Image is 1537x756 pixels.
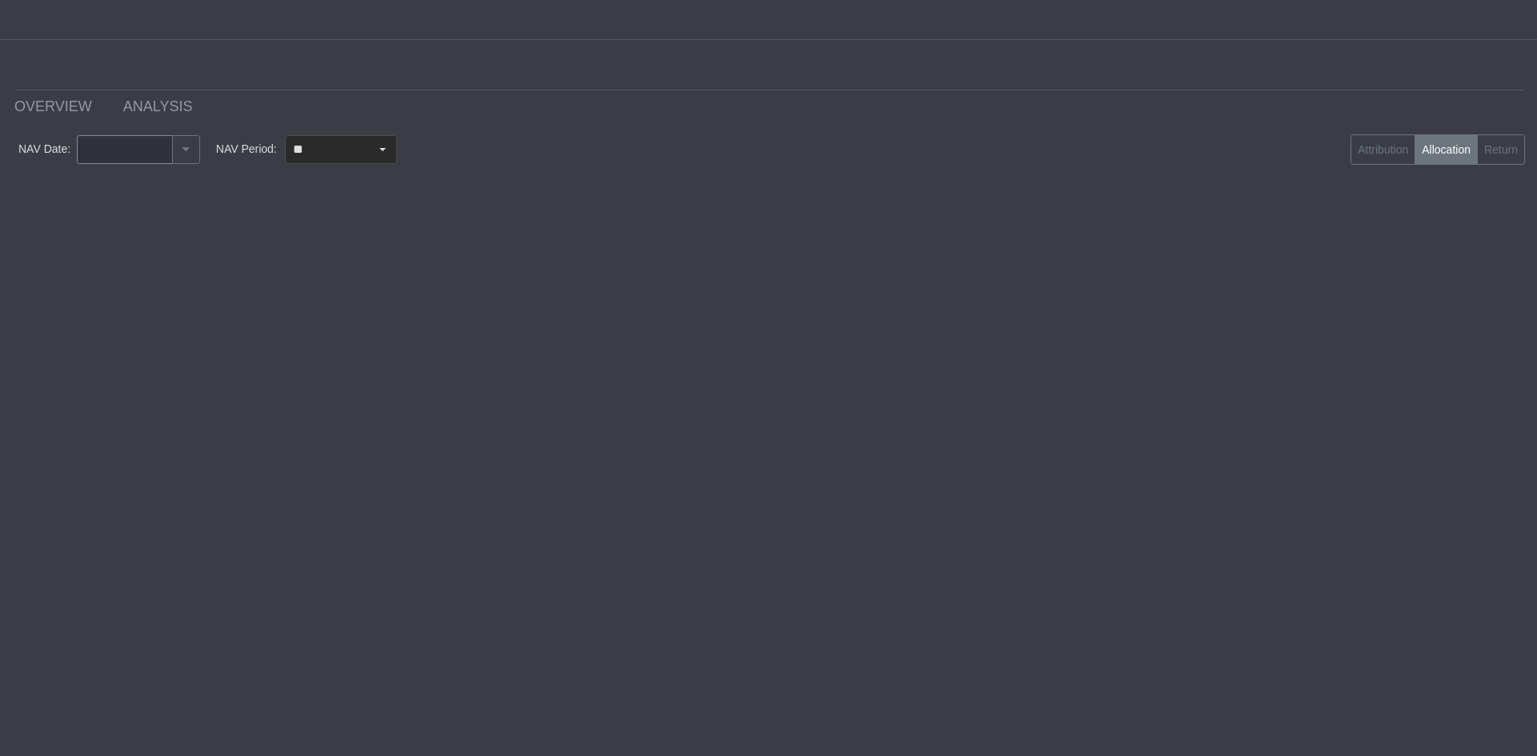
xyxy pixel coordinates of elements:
div: NAV Period: [216,135,277,164]
div: Select [369,136,396,163]
div: NAV Date: [12,135,77,164]
label: Allocation [1415,134,1478,165]
a: ANALYSIS [111,90,212,122]
label: Attribution [1350,134,1415,165]
label: Return [1477,134,1525,165]
a: OVERVIEW [2,90,111,122]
